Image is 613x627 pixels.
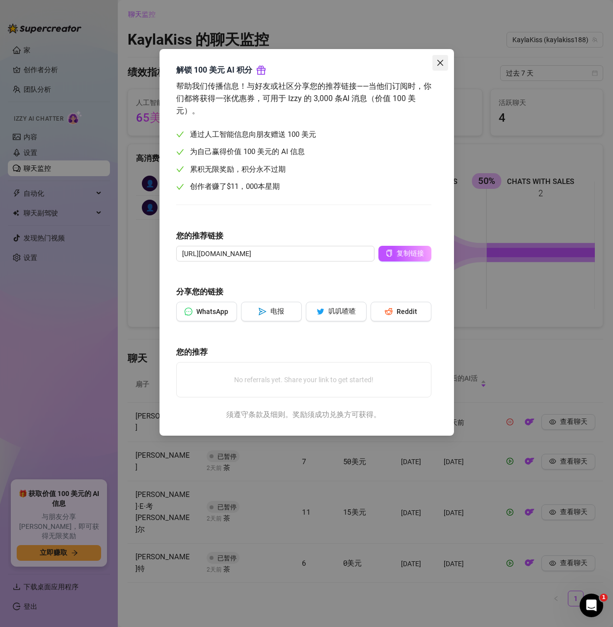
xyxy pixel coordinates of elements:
span: 查看 [176,183,184,191]
span: 复制 [386,250,393,257]
span: 信息 [185,308,192,315]
span: 关闭 [436,59,444,67]
div: No referrals yet. Share your link to get started! [181,366,427,393]
button: 复制链接 [378,246,431,261]
font: 电报 [270,307,284,315]
font: 1 [602,594,606,601]
font: 须遵守条款及细则。奖励须成功兑换方可获得。 [226,410,381,419]
span: 查看 [176,165,184,173]
span: 查看 [176,131,184,138]
span: Reddit [385,308,393,315]
button: 发送电报 [241,302,302,321]
button: RedditReddit [371,302,431,321]
font: 累积无限奖励，积分永不过期 [190,165,286,174]
font: 创作者赚了$ [190,182,231,191]
font: 您的推荐链接 [176,231,223,240]
font: Reddit [397,308,417,315]
span: 关闭 [432,59,448,67]
font: 解锁 100 美元 AI 积分 [176,65,252,75]
span: 叽叽喳喳 [317,308,324,315]
font: 复制链接 [397,249,424,257]
span: 发送 [259,308,267,315]
font: 3,000 条 [314,94,343,103]
font: 为自己赢得价值 100 美元的 AI 信息 [190,147,305,156]
font: 本星期 [258,182,280,191]
button: 信息WhatsApp [176,302,237,321]
button: 叽叽喳喳叽叽喳喳 [306,302,367,321]
font: 您的推荐 [176,347,208,357]
iframe: 对讲机实时聊天 [580,594,603,617]
font: 分享您的链接 [176,287,223,296]
button: 关闭 [432,55,448,71]
font: 通过人工智能信息向朋友赠送 100 美元 [190,130,316,139]
span: 查看 [176,148,184,156]
span: 礼物 [256,65,266,75]
font: 帮助我们传播信息！与好友或社区分享您的推荐链接——当他们订阅时，你们都将获得一张优惠券，可用于 Izzy 的 [176,81,431,103]
font: 叽叽喳喳 [328,307,356,315]
font: WhatsApp [196,308,228,315]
